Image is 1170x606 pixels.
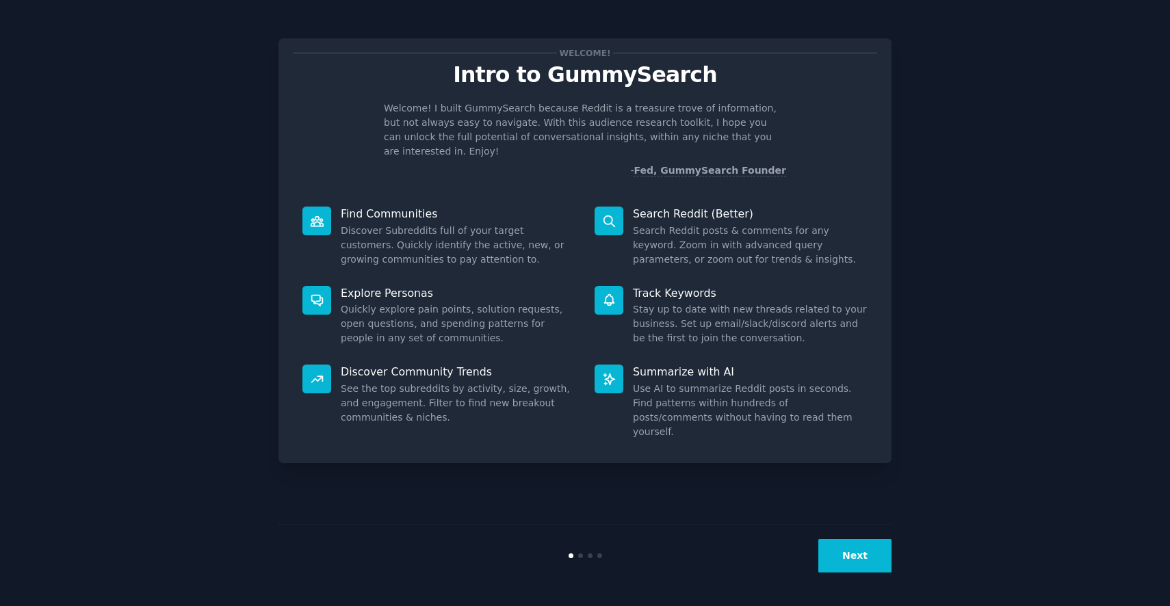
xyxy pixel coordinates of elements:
[630,163,786,178] div: -
[341,286,575,300] p: Explore Personas
[633,302,868,345] dd: Stay up to date with new threads related to your business. Set up email/slack/discord alerts and ...
[633,207,868,221] p: Search Reddit (Better)
[341,382,575,425] dd: See the top subreddits by activity, size, growth, and engagement. Filter to find new breakout com...
[384,101,786,159] p: Welcome! I built GummySearch because Reddit is a treasure trove of information, but not always ea...
[633,224,868,267] dd: Search Reddit posts & comments for any keyword. Zoom in with advanced query parameters, or zoom o...
[634,165,786,176] a: Fed, GummySearch Founder
[557,46,613,60] span: Welcome!
[633,365,868,379] p: Summarize with AI
[341,302,575,345] dd: Quickly explore pain points, solution requests, open questions, and spending patterns for people ...
[633,382,868,439] dd: Use AI to summarize Reddit posts in seconds. Find patterns within hundreds of posts/comments with...
[341,207,575,221] p: Find Communities
[293,63,877,87] p: Intro to GummySearch
[818,539,892,572] button: Next
[341,224,575,267] dd: Discover Subreddits full of your target customers. Quickly identify the active, new, or growing c...
[341,365,575,379] p: Discover Community Trends
[633,286,868,300] p: Track Keywords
